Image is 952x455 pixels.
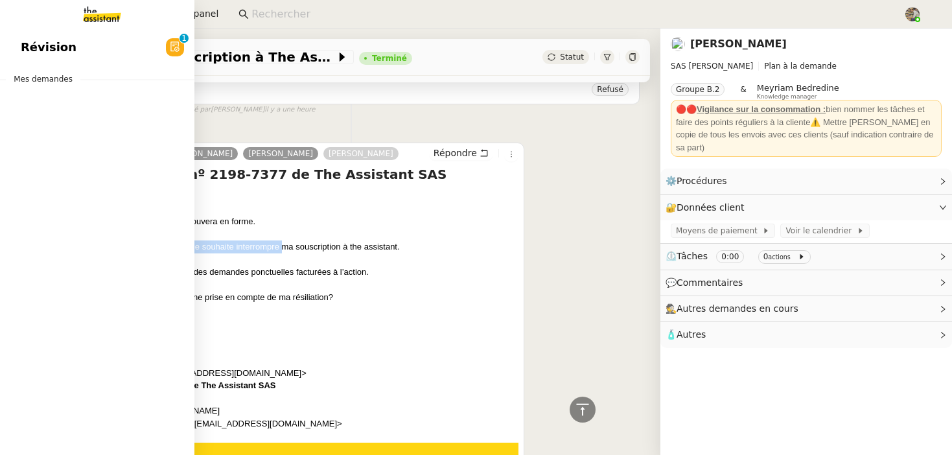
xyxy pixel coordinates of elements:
[660,195,952,220] div: 🔐Données client
[6,73,80,86] span: Mes demandes
[180,34,189,43] nz-badge-sup: 1
[181,34,187,45] p: 1
[68,240,518,253] div: Un message car en cette rentrée je souhaite interrompre ma souscription à the assistant.
[329,149,393,158] span: [PERSON_NAME]
[660,169,952,194] div: ⚙️Procédures
[660,244,952,269] div: ⏲️Tâches 0:00 0actions
[764,62,837,71] span: Plan à la demande
[660,296,952,321] div: 🕵️Autres demandes en cours
[716,250,744,263] nz-tag: 0:00
[763,252,769,261] span: 0
[677,329,706,340] span: Autres
[372,54,407,62] div: Terminé
[434,146,477,159] span: Répondre
[676,224,762,237] span: Moyens de paiement
[68,342,518,355] div: Début du message réexpédié :
[677,251,708,261] span: Tâches
[666,251,816,261] span: ⏲️
[905,7,920,21] img: 388bd129-7e3b-4cb1-84b4-92a3d763e9b7
[560,52,584,62] span: Statut
[677,202,745,213] span: Données client
[697,104,826,114] u: Vigilance sur la consommation :
[429,146,493,160] button: Répondre
[666,329,706,340] span: 🧴
[671,83,725,96] nz-tag: Groupe B.2
[671,37,685,51] img: users%2Fqc24biThwZhC2XH4mlK6Ag9B1V12%2Favatar%2F897c408b-51c0-443d-aef9-560489eef3f3
[677,176,727,186] span: Procédures
[117,419,342,428] span: The Assistant SAS <[EMAIL_ADDRESS][DOMAIN_NAME]>
[68,215,518,228] div: J’espere que ce message vous trouvera en forme.
[68,165,518,183] h4: Fwd: Votre reçu nº 2198-7377 de The Assistant SAS
[660,270,952,296] div: 💬Commentaires
[67,51,336,64] span: Interrompre souscription à The Assistant
[768,253,791,261] small: actions
[671,62,753,71] span: SAS [PERSON_NAME]
[21,38,76,57] span: Révision
[666,200,750,215] span: 🔐
[677,277,743,288] span: Commentaires
[677,303,798,314] span: Autres demandes en cours
[597,85,623,94] span: Refusé
[690,38,787,50] a: [PERSON_NAME]
[785,224,856,237] span: Voir le calendrier
[163,148,238,159] a: [PERSON_NAME]
[757,83,839,100] app-user-label: Knowledge manager
[740,83,746,100] span: &
[251,6,890,23] input: Rechercher
[243,148,318,159] a: [PERSON_NAME]
[666,303,804,314] span: 🕵️
[178,104,315,115] small: [PERSON_NAME]
[676,103,936,154] div: 🔴🔴 bien nommer les tâches et faire des points réguliers à la cliente⚠️ Mettre [PERSON_NAME] en co...
[666,174,733,189] span: ⚙️
[666,277,749,288] span: 💬
[757,93,817,100] span: Knowledge manager
[660,322,952,347] div: 🧴Autres
[264,104,315,115] span: il y a une heure
[757,83,839,93] span: Meyriam Bedredine
[68,266,518,279] div: Je pourrai revenir vers vous pour des demandes ponctuelles facturées à l’action.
